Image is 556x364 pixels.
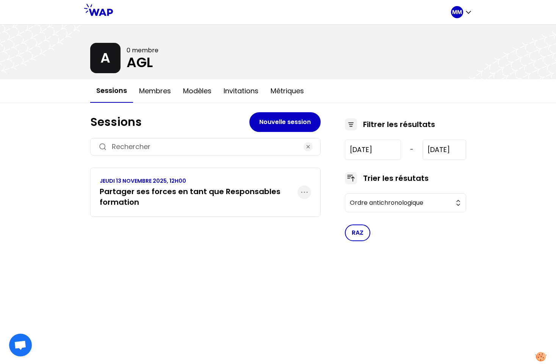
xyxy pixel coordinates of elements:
button: MM [451,6,472,18]
input: YYYY-M-D [423,140,466,160]
h3: Trier les résutats [363,173,429,184]
span: Ordre antichronologique [350,198,451,207]
a: JEUDI 13 NOVEMBRE 2025, 12H00Partager ses forces en tant que Responsables formation [100,177,298,207]
button: RAZ [345,224,370,241]
button: Membres [133,80,177,102]
button: Invitations [218,80,265,102]
input: Rechercher [112,141,299,152]
h3: Filtrer les résultats [363,119,435,130]
p: JEUDI 13 NOVEMBRE 2025, 12H00 [100,177,298,185]
button: Sessions [90,79,133,103]
p: MM [452,8,462,16]
span: - [410,145,413,154]
input: YYYY-M-D [345,140,401,160]
button: Nouvelle session [249,112,321,132]
button: Métriques [265,80,310,102]
div: Ouvrir le chat [9,334,32,356]
button: Ordre antichronologique [345,193,466,212]
button: Modèles [177,80,218,102]
h3: Partager ses forces en tant que Responsables formation [100,186,298,207]
h1: Sessions [90,115,249,129]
